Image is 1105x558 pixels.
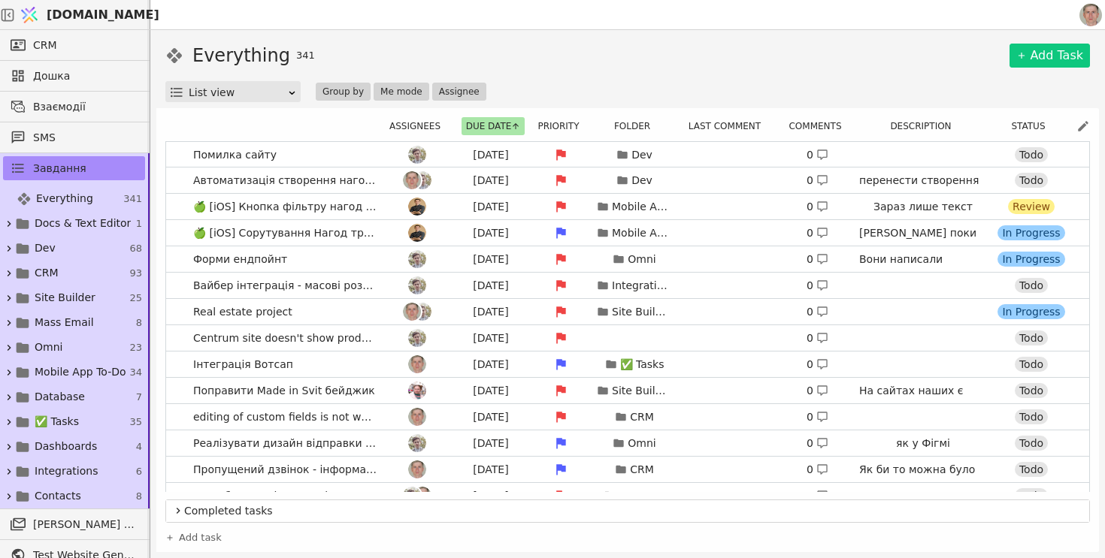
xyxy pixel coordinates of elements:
button: Due date [462,117,525,135]
p: Видаляє один контакт, лишайє пусте місце і креш. [859,488,987,535]
span: Contacts [35,488,81,504]
p: як у Фігмі [896,436,950,451]
p: Omni [628,436,655,451]
div: Todo [1015,147,1048,162]
span: Real estate project [187,301,298,323]
span: 6 [136,464,142,479]
p: Omni [628,252,655,267]
div: Todo [1015,383,1048,398]
div: 0 [807,462,828,478]
a: Помилка сайтуAd[DATE]Dev0 Todo [166,142,1089,167]
span: При об'єднанні контактів не об'єднує розмови в Омні. [187,485,383,507]
p: [PERSON_NAME] поки що просто новіші [859,225,987,257]
div: Todo [1015,278,1048,293]
img: Ро [408,355,426,373]
div: [DATE] [457,225,525,241]
p: CRM [630,409,654,425]
span: [PERSON_NAME] розсилки [33,517,138,532]
div: In Progress [998,252,1064,267]
img: Ро [413,487,431,505]
span: Dev [35,240,56,256]
span: Дошка [33,68,138,84]
a: Дошка [3,64,145,88]
div: [DATE] [457,488,525,504]
span: 93 [129,266,142,281]
img: Ol [408,224,426,242]
a: editing of custom fields is not workingРо[DATE]CRM0 Todo [166,404,1089,430]
p: Mobile App To-Do [612,225,672,241]
span: 34 [129,365,142,380]
span: Автоматизація створення нагоди [187,170,383,192]
div: In Progress [998,225,1064,240]
div: Todo [1015,357,1048,372]
div: List view [189,82,287,103]
div: 0 [807,147,828,163]
img: Ad [408,146,426,164]
div: 0 [807,383,828,399]
div: 0 [807,304,828,320]
span: Помилка сайту [187,144,283,166]
span: CRM [35,265,59,281]
img: Ad [408,434,426,452]
div: In Progress [998,304,1064,319]
a: SMS [3,125,145,149]
div: Description [861,117,989,135]
span: 🍏 [iOS] Кнопка фільтру нагод має вся спрацьовувати [187,196,383,218]
a: 🍏 [iOS] Сорутування Нагод треба зверху ті в яких були новіші взаємодіїOl[DATE]Mobile App To-Do0 [... [166,220,1089,246]
a: Завдання [3,156,145,180]
div: Todo [1015,462,1048,477]
div: Todo [1015,409,1048,424]
div: Priority [533,117,593,135]
a: Вайбер інтеграція - масові розсилкиAd[DATE]Integrations0 Todo [166,273,1089,298]
span: editing of custom fields is not working [187,406,383,428]
div: [DATE] [457,199,525,215]
button: Priority [533,117,592,135]
span: Dashboards [35,439,97,454]
div: 0 [807,330,828,346]
span: Взаємодії [33,99,138,115]
div: 0 [807,488,828,504]
span: 341 [123,192,142,207]
span: 68 [129,241,142,256]
a: Інтеграція ВотсапРо[DATE]✅ Tasks0 Todo [166,351,1089,377]
div: [DATE] [457,436,525,451]
div: 0 [807,278,828,294]
p: Dev [631,173,652,189]
a: Взаємодії [3,95,145,119]
div: [DATE] [457,304,525,320]
p: Mobile App To-Do [612,199,672,215]
p: Site Builder [612,304,672,320]
span: Поправити Made in Svit бейджик [187,380,381,402]
a: При об'єднанні контактів не об'єднує розмови в Омні.AdРо[DATE]Contacts0 Видаляє один контакт, лиш... [166,483,1089,508]
span: Форми ендпойнт [187,249,293,270]
p: Contacts [619,488,665,504]
div: [DATE] [457,252,525,267]
button: Comments [784,117,855,135]
p: Integrations [612,278,672,294]
span: [DOMAIN_NAME] [47,6,159,24]
img: Logo [18,1,41,29]
img: Ро [408,460,426,478]
p: Dev [631,147,652,163]
p: На сайтах наших є бейдж. [859,383,987,415]
p: Вони написали [859,252,987,267]
p: перенести створення при дзвінку [859,173,987,204]
button: Assignees [385,117,454,135]
div: Assignees [386,117,453,135]
div: [DATE] [457,383,525,399]
span: Пропущений дзвінок - інформація про відзвін іншим [187,459,383,481]
a: Add Task [1010,44,1090,68]
span: Реалізувати дизайн відправки різними каналами [187,433,383,454]
div: 0 [807,173,828,189]
a: Centrum site doesn't show products in katalogAd[DATE]0 Todo [166,325,1089,351]
img: Ad [413,303,431,321]
span: Site Builder [35,290,95,306]
p: Зараз лише текст [873,199,973,215]
p: Site Builder [612,383,672,399]
button: Folder [610,117,664,135]
a: Автоматизація створення нагодиРоAd[DATE]Dev0 перенести створення при дзвінкуTodo [166,167,1089,193]
div: [DATE] [457,409,525,425]
div: Todo [1015,173,1048,188]
a: Пропущений дзвінок - інформація про відзвін іншимРо[DATE]CRM0 Як би то можна було зробити.Todo [166,457,1089,482]
a: Add task [165,530,222,545]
